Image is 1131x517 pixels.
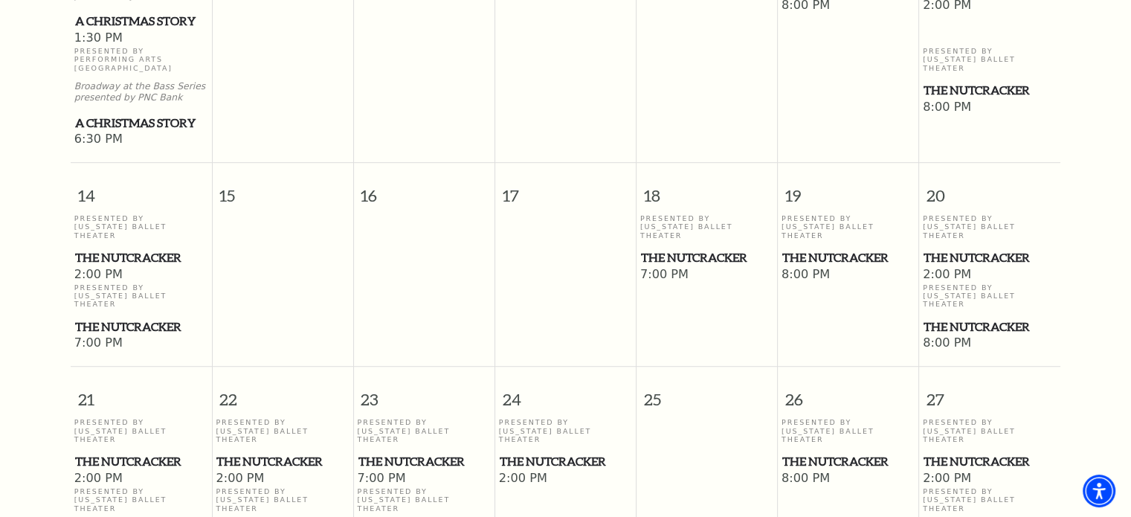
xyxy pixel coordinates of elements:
[924,452,1056,471] span: The Nutcracker
[71,367,212,418] span: 21
[637,163,777,214] span: 18
[74,132,208,148] span: 6:30 PM
[74,487,208,513] p: Presented By [US_STATE] Ballet Theater
[71,163,212,214] span: 14
[75,452,207,471] span: The Nutcracker
[640,248,774,267] a: The Nutcracker
[923,100,1057,116] span: 8:00 PM
[354,367,494,418] span: 23
[782,452,915,471] span: The Nutcracker
[74,12,208,30] a: A Christmas Story
[358,452,491,471] span: The Nutcracker
[923,248,1057,267] a: The Nutcracker
[919,163,1060,214] span: 20
[499,452,633,471] a: The Nutcracker
[75,248,207,267] span: The Nutcracker
[924,248,1056,267] span: The Nutcracker
[74,318,208,336] a: The Nutcracker
[75,114,207,132] span: A Christmas Story
[923,81,1057,100] a: The Nutcracker
[782,452,915,471] a: The Nutcracker
[74,214,208,240] p: Presented By [US_STATE] Ballet Theater
[75,12,207,30] span: A Christmas Story
[74,114,208,132] a: A Christmas Story
[637,367,777,418] span: 25
[641,248,773,267] span: The Nutcracker
[923,487,1057,513] p: Presented By [US_STATE] Ballet Theater
[923,418,1057,443] p: Presented By [US_STATE] Ballet Theater
[495,163,636,214] span: 17
[640,267,774,283] span: 7:00 PM
[74,283,208,309] p: Presented By [US_STATE] Ballet Theater
[923,318,1057,336] a: The Nutcracker
[216,452,349,471] span: The Nutcracker
[75,318,207,336] span: The Nutcracker
[923,283,1057,309] p: Presented By [US_STATE] Ballet Theater
[640,214,774,240] p: Presented By [US_STATE] Ballet Theater
[778,367,918,418] span: 26
[499,471,633,487] span: 2:00 PM
[500,452,632,471] span: The Nutcracker
[216,418,349,443] p: Presented By [US_STATE] Ballet Theater
[923,214,1057,240] p: Presented By [US_STATE] Ballet Theater
[923,471,1057,487] span: 2:00 PM
[74,471,208,487] span: 2:00 PM
[495,367,636,418] span: 24
[924,81,1056,100] span: The Nutcracker
[74,335,208,352] span: 7:00 PM
[778,163,918,214] span: 19
[74,81,208,103] p: Broadway at the Bass Series presented by PNC Bank
[74,418,208,443] p: Presented By [US_STATE] Ballet Theater
[216,487,349,513] p: Presented By [US_STATE] Ballet Theater
[782,214,915,240] p: Presented By [US_STATE] Ballet Theater
[213,163,353,214] span: 15
[74,267,208,283] span: 2:00 PM
[216,471,349,487] span: 2:00 PM
[923,335,1057,352] span: 8:00 PM
[782,248,915,267] span: The Nutcracker
[216,452,349,471] a: The Nutcracker
[923,452,1057,471] a: The Nutcracker
[74,248,208,267] a: The Nutcracker
[919,367,1060,418] span: 27
[74,452,208,471] a: The Nutcracker
[213,367,353,418] span: 22
[358,418,492,443] p: Presented By [US_STATE] Ballet Theater
[499,418,633,443] p: Presented By [US_STATE] Ballet Theater
[782,471,915,487] span: 8:00 PM
[354,163,494,214] span: 16
[74,47,208,72] p: Presented By Performing Arts [GEOGRAPHIC_DATA]
[74,30,208,47] span: 1:30 PM
[358,452,492,471] a: The Nutcracker
[782,248,915,267] a: The Nutcracker
[358,471,492,487] span: 7:00 PM
[782,418,915,443] p: Presented By [US_STATE] Ballet Theater
[358,487,492,513] p: Presented By [US_STATE] Ballet Theater
[1083,475,1115,507] div: Accessibility Menu
[924,318,1056,336] span: The Nutcracker
[782,267,915,283] span: 8:00 PM
[923,267,1057,283] span: 2:00 PM
[923,47,1057,72] p: Presented By [US_STATE] Ballet Theater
